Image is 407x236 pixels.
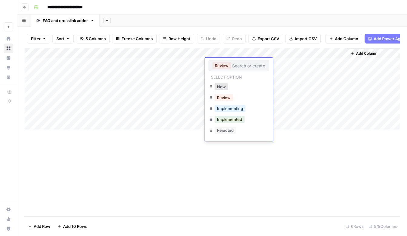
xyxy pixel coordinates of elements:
a: FAQ and crosslink adder [31,15,100,27]
a: Settings [4,205,13,214]
button: Redo [223,34,246,44]
button: Freeze Columns [112,34,157,44]
span: Sort [56,36,64,42]
div: New [209,82,269,93]
button: Workspace: Marketing - dbt Labs [4,5,13,20]
div: Review [209,93,269,104]
div: Implementing [209,104,269,115]
div: FAQ and crosslink adder [43,18,88,24]
div: Rejected [209,125,269,136]
input: Search or create [232,63,265,68]
button: 5 Columns [76,34,110,44]
a: Your Data [4,73,13,82]
span: Add 10 Rows [63,223,87,229]
div: Implemented [209,115,269,125]
button: Add 10 Rows [54,221,91,231]
a: Browse [4,44,13,53]
div: 6 Rows [343,221,366,231]
button: Help + Support [4,224,13,234]
button: Rejected [215,127,236,134]
span: Import CSV [295,36,317,42]
button: Add Row [25,221,54,231]
span: Add Row [34,223,50,229]
a: Opportunities [4,63,13,73]
button: Review [215,94,233,101]
span: Freeze Columns [122,36,153,42]
p: Select option [209,73,244,80]
button: Sort [52,34,74,44]
span: Filter [31,36,41,42]
span: Export CSV [258,36,279,42]
a: Insights [4,53,13,63]
span: 5 Columns [85,36,106,42]
span: Row Height [168,36,190,42]
a: Home [4,34,13,44]
button: New [215,83,228,90]
button: Filter [27,34,50,44]
span: Add Column [335,36,358,42]
button: Export CSV [248,34,283,44]
button: Implemented [215,116,245,123]
span: Add Column [356,51,377,56]
span: Add Power Agent [374,36,407,42]
button: Add Column [348,50,380,57]
a: Usage [4,214,13,224]
button: Add Column [325,34,362,44]
span: Redo [232,36,242,42]
button: Row Height [159,34,194,44]
button: Import CSV [285,34,321,44]
button: Implementing [215,105,245,112]
button: Undo [197,34,220,44]
button: Review [212,62,231,69]
div: 5/5 Columns [366,221,400,231]
span: Undo [206,36,216,42]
